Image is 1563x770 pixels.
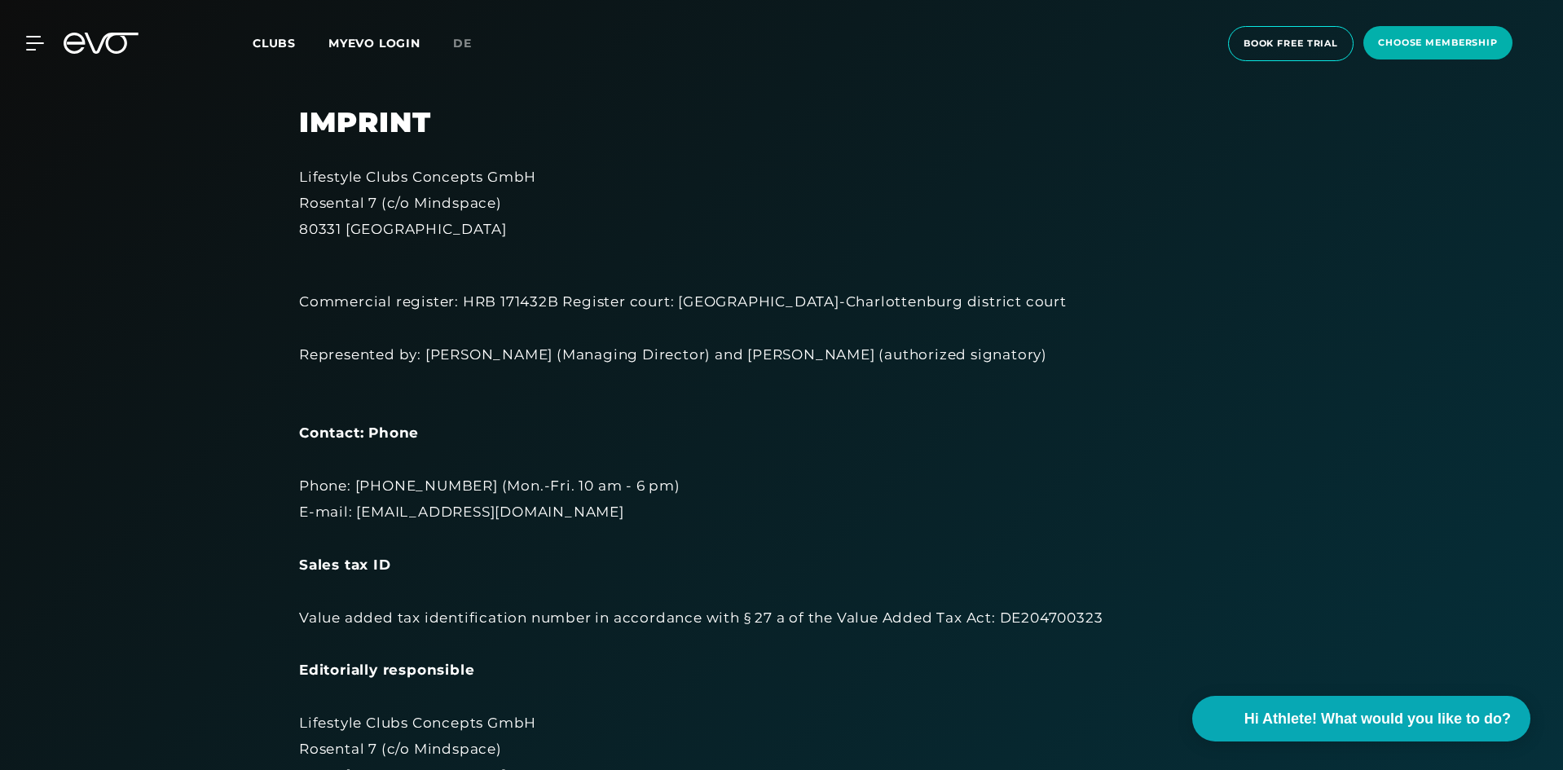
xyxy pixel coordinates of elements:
[1192,696,1530,741] button: Hi Athlete! What would you like to do?
[253,36,296,51] span: Clubs
[1223,26,1358,61] a: book free trial
[253,35,328,51] a: Clubs
[1378,36,1498,50] span: choose membership
[299,425,419,441] strong: Contact: Phone
[328,36,420,51] a: MYEVO LOGIN
[1244,37,1338,51] span: book free trial
[1244,708,1511,730] span: Hi Athlete! What would you like to do?
[299,164,1264,243] div: Lifestyle Clubs Concepts GmbH Rosental 7 (c/o Mindspace) 80331 [GEOGRAPHIC_DATA]
[453,36,472,51] span: de
[453,34,491,53] a: de
[299,557,391,573] strong: Sales tax ID
[299,106,1264,139] h2: Imprint
[299,662,474,678] strong: Editorially responsible
[1358,26,1517,61] a: choose membership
